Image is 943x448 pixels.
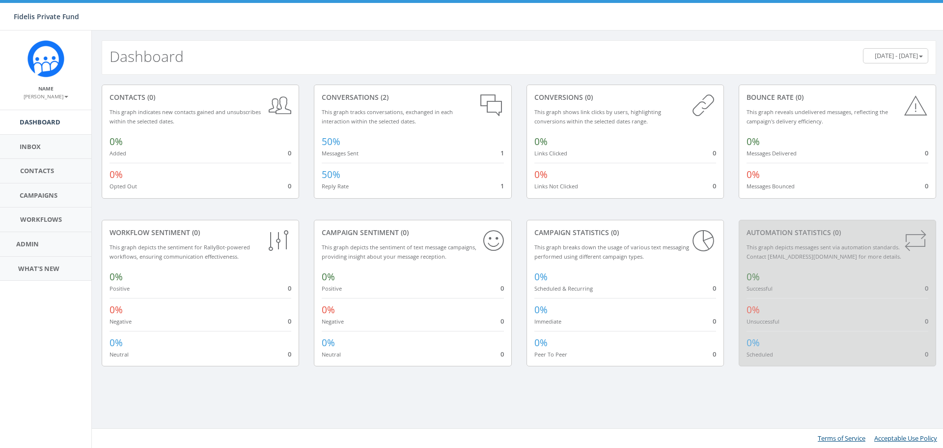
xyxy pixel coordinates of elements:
span: (0) [609,228,619,237]
span: 0 [288,317,291,326]
small: Peer To Peer [534,351,567,358]
small: This graph depicts the sentiment for RallyBot-powered workflows, ensuring communication effective... [110,243,250,260]
span: Dashboard [20,118,60,126]
span: 0 [288,181,291,190]
span: (0) [399,228,409,237]
small: Messages Delivered [747,149,797,157]
small: Neutral [322,351,341,358]
div: Workflow Sentiment [110,228,291,238]
span: 0% [110,336,123,349]
span: 0% [747,336,760,349]
span: 0 [925,350,928,358]
span: 0% [747,168,760,181]
span: 0 [500,350,504,358]
span: 0% [747,135,760,148]
span: (2) [379,92,388,102]
span: Workflows [20,215,62,224]
a: Terms of Service [818,434,865,443]
span: (0) [831,228,841,237]
span: 0% [534,336,548,349]
small: This graph indicates new contacts gained and unsubscribes within the selected dates. [110,108,261,125]
small: This graph depicts the sentiment of text message campaigns, providing insight about your message ... [322,243,476,260]
span: 0% [110,135,123,148]
span: 0% [534,270,548,283]
div: contacts [110,92,291,102]
small: Messages Sent [322,149,359,157]
div: Automation Statistics [747,228,928,238]
span: 0 [713,284,716,293]
div: Campaign Statistics [534,228,716,238]
small: This graph reveals undelivered messages, reflecting the campaign's delivery efficiency. [747,108,888,125]
small: This graph depicts messages sent via automation standards. Contact [EMAIL_ADDRESS][DOMAIN_NAME] f... [747,243,901,260]
small: This graph shows link clicks by users, highlighting conversions within the selected dates range. [534,108,661,125]
span: 0 [288,350,291,358]
span: 0 [925,284,928,293]
small: This graph tracks conversations, exchanged in each interaction within the selected dates. [322,108,453,125]
small: Links Not Clicked [534,182,578,190]
a: Acceptable Use Policy [874,434,937,443]
span: 0 [288,149,291,157]
span: 0 [925,317,928,326]
div: Campaign Sentiment [322,228,503,238]
span: 0 [500,317,504,326]
small: Reply Rate [322,182,349,190]
span: (0) [190,228,200,237]
span: 0% [747,270,760,283]
small: Messages Bounced [747,182,795,190]
span: (0) [794,92,804,102]
div: conversations [322,92,503,102]
span: 0% [322,270,335,283]
a: [PERSON_NAME] [24,91,68,100]
small: Immediate [534,318,561,325]
span: 0 [925,149,928,157]
div: conversions [534,92,716,102]
span: What's New [18,264,59,273]
span: 0 [713,149,716,157]
span: (0) [583,92,593,102]
small: Scheduled & Recurring [534,285,593,292]
span: Admin [16,239,39,248]
span: 0% [110,270,123,283]
span: 0 [288,284,291,293]
small: [PERSON_NAME] [24,93,68,100]
span: 0% [322,303,335,316]
small: Positive [110,285,130,292]
span: 0% [322,336,335,349]
span: 1 [500,149,504,157]
small: Negative [110,318,132,325]
span: Contacts [20,166,54,175]
span: 0% [110,303,123,316]
span: 0 [713,317,716,326]
span: 50% [322,168,340,181]
small: Scheduled [747,351,773,358]
small: Positive [322,285,342,292]
small: Added [110,149,126,157]
small: Successful [747,285,773,292]
small: Name [38,85,54,92]
h2: Dashboard [110,48,184,64]
span: 1 [500,181,504,190]
span: Fidelis Private Fund [14,12,79,21]
span: (0) [145,92,155,102]
span: Campaigns [20,191,57,200]
span: 0% [534,168,548,181]
span: 0 [713,350,716,358]
span: 50% [322,135,340,148]
span: [DATE] - [DATE] [875,51,918,60]
img: Rally_Corp_Icon.png [28,40,64,77]
span: 0 [713,181,716,190]
small: Opted Out [110,182,137,190]
span: Inbox [20,142,41,151]
small: Links Clicked [534,149,567,157]
div: Bounce Rate [747,92,928,102]
span: 0% [747,303,760,316]
small: This graph breaks down the usage of various text messaging performed using different campaign types. [534,243,689,260]
span: 0% [534,135,548,148]
span: 0 [500,284,504,293]
small: Neutral [110,351,129,358]
small: Negative [322,318,344,325]
span: 0% [110,168,123,181]
span: 0 [925,181,928,190]
span: 0% [534,303,548,316]
small: Unsuccessful [747,318,779,325]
